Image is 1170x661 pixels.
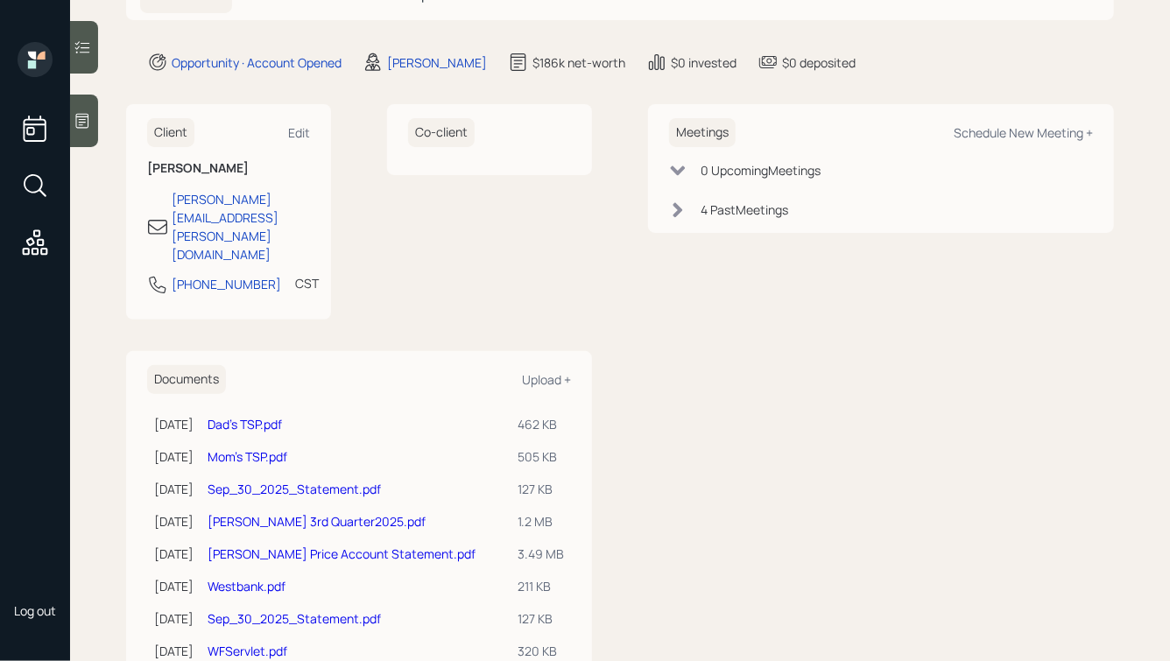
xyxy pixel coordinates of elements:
[518,577,564,595] div: 211 KB
[147,118,194,147] h6: Client
[518,609,564,628] div: 127 KB
[14,602,56,619] div: Log out
[154,609,194,628] div: [DATE]
[518,512,564,531] div: 1.2 MB
[518,480,564,498] div: 127 KB
[208,578,285,594] a: Westbank.pdf
[208,416,282,432] a: Dad's TSP.pdf
[408,118,475,147] h6: Co-client
[208,643,287,659] a: WFServlet.pdf
[172,275,281,293] div: [PHONE_NUMBER]
[671,53,737,72] div: $0 invested
[518,447,564,466] div: 505 KB
[295,274,319,292] div: CST
[154,577,194,595] div: [DATE]
[208,610,381,627] a: Sep_30_2025_Statement.pdf
[172,53,342,72] div: Opportunity · Account Opened
[288,124,310,141] div: Edit
[154,642,194,660] div: [DATE]
[208,448,287,465] a: Mom's TSP.pdf
[154,545,194,563] div: [DATE]
[518,415,564,433] div: 462 KB
[954,124,1093,141] div: Schedule New Meeting +
[154,447,194,466] div: [DATE]
[669,118,736,147] h6: Meetings
[208,545,476,562] a: [PERSON_NAME] Price Account Statement.pdf
[518,642,564,660] div: 320 KB
[208,513,426,530] a: [PERSON_NAME] 3rd Quarter2025.pdf
[147,365,226,394] h6: Documents
[154,512,194,531] div: [DATE]
[522,371,571,388] div: Upload +
[172,190,310,264] div: [PERSON_NAME][EMAIL_ADDRESS][PERSON_NAME][DOMAIN_NAME]
[387,53,487,72] div: [PERSON_NAME]
[147,161,310,176] h6: [PERSON_NAME]
[154,480,194,498] div: [DATE]
[154,415,194,433] div: [DATE]
[18,546,53,581] img: hunter_neumayer.jpg
[518,545,564,563] div: 3.49 MB
[701,200,788,219] div: 4 Past Meeting s
[208,481,381,497] a: Sep_30_2025_Statement.pdf
[701,161,821,179] div: 0 Upcoming Meeting s
[782,53,856,72] div: $0 deposited
[532,53,625,72] div: $186k net-worth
